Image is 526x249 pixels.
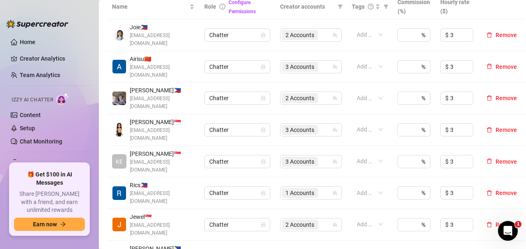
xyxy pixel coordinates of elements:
[285,157,314,166] span: 3 Accounts
[496,221,517,228] span: Remove
[332,33,337,38] span: team
[112,123,126,136] img: Rosie
[282,220,318,230] span: 2 Accounts
[209,218,265,231] span: Chatter
[285,188,314,197] span: 1 Accounts
[130,32,194,47] span: [EMAIL_ADDRESS][DOMAIN_NAME]
[20,39,35,45] a: Home
[130,212,194,221] span: Jewel 🇸🇬
[204,3,216,10] span: Role
[209,187,265,199] span: Chatter
[209,61,265,73] span: Chatter
[261,33,266,38] span: lock
[20,112,41,118] a: Content
[116,157,123,166] span: KE
[261,127,266,132] span: lock
[282,62,318,72] span: 3 Accounts
[332,96,337,101] span: team
[285,31,314,40] span: 2 Accounts
[496,127,517,133] span: Remove
[486,190,492,196] span: delete
[14,190,85,214] span: Share [PERSON_NAME] with a friend, and earn unlimited rewards
[220,4,225,9] span: info-circle
[486,32,492,38] span: delete
[483,157,520,167] button: Remove
[483,62,520,72] button: Remove
[285,94,314,103] span: 2 Accounts
[282,93,318,103] span: 2 Accounts
[280,2,334,11] span: Creator accounts
[130,190,194,205] span: [EMAIL_ADDRESS][DOMAIN_NAME]
[60,221,66,227] span: arrow-right
[496,32,517,38] span: Remove
[486,63,492,69] span: delete
[209,124,265,136] span: Chatter
[112,60,126,73] img: Airisu
[130,127,194,142] span: [EMAIL_ADDRESS][DOMAIN_NAME]
[130,149,194,158] span: [PERSON_NAME] 🇸🇬
[332,190,337,195] span: team
[20,125,35,132] a: Setup
[12,96,53,104] span: Izzy AI Chatter
[261,64,266,69] span: lock
[282,30,318,40] span: 2 Accounts
[332,159,337,164] span: team
[338,4,343,9] span: filter
[486,95,492,101] span: delete
[486,222,492,228] span: delete
[130,23,194,32] span: Joie 🇵🇭
[282,188,318,198] span: 1 Accounts
[209,92,265,104] span: Chatter
[7,20,68,28] img: logo-BBDzfeDw.svg
[112,92,126,105] img: Jodi
[130,181,194,190] span: Rics 🇵🇭
[483,30,520,40] button: Remove
[56,93,69,105] img: AI Chatter
[130,63,194,79] span: [EMAIL_ADDRESS][DOMAIN_NAME]
[483,93,520,103] button: Remove
[209,29,265,41] span: Chatter
[382,0,390,13] span: filter
[261,190,266,195] span: lock
[383,4,388,9] span: filter
[486,158,492,164] span: delete
[336,0,344,13] span: filter
[130,221,194,237] span: [EMAIL_ADDRESS][DOMAIN_NAME]
[486,127,492,133] span: delete
[33,221,57,228] span: Earn now
[130,95,194,110] span: [EMAIL_ADDRESS][DOMAIN_NAME]
[112,218,126,231] img: Jewel
[368,4,374,9] span: question-circle
[261,96,266,101] span: lock
[130,54,194,63] span: Airisu 🇨🇳
[14,171,85,187] span: 🎁 Get $100 in AI Messages
[332,127,337,132] span: team
[496,95,517,101] span: Remove
[20,156,78,169] span: Automations
[332,64,337,69] span: team
[496,190,517,196] span: Remove
[282,157,318,167] span: 3 Accounts
[20,138,62,145] a: Chat Monitoring
[352,2,365,11] span: Tags
[130,158,194,174] span: [EMAIL_ADDRESS][DOMAIN_NAME]
[112,2,188,11] span: Name
[332,222,337,227] span: team
[483,188,520,198] button: Remove
[14,218,85,231] button: Earn nowarrow-right
[112,186,126,200] img: Rics
[285,220,314,229] span: 2 Accounts
[496,63,517,70] span: Remove
[112,28,126,42] img: Joie
[261,159,266,164] span: lock
[285,62,314,71] span: 3 Accounts
[496,158,517,165] span: Remove
[515,221,521,228] span: 1
[261,222,266,227] span: lock
[20,72,60,78] a: Team Analytics
[285,125,314,134] span: 3 Accounts
[20,52,86,65] a: Creator Analytics
[483,220,520,230] button: Remove
[282,125,318,135] span: 3 Accounts
[483,125,520,135] button: Remove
